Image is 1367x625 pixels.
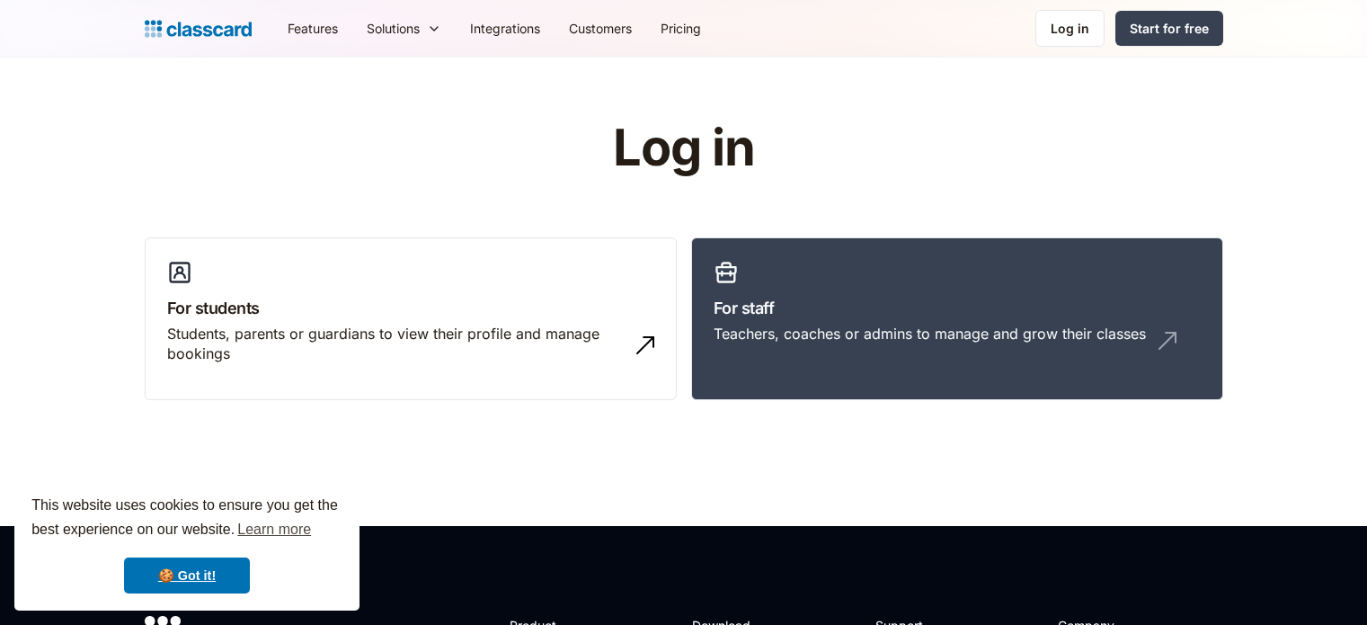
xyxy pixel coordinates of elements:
[1115,11,1223,46] a: Start for free
[352,8,456,49] div: Solutions
[124,558,250,594] a: dismiss cookie message
[167,296,654,320] h3: For students
[646,8,715,49] a: Pricing
[398,121,969,176] h1: Log in
[31,495,342,543] span: This website uses cookies to ensure you get the best experience on our website.
[456,8,555,49] a: Integrations
[145,237,677,401] a: For studentsStudents, parents or guardians to view their profile and manage bookings
[367,19,420,38] div: Solutions
[714,296,1201,320] h3: For staff
[555,8,646,49] a: Customers
[1035,10,1105,47] a: Log in
[167,324,618,364] div: Students, parents or guardians to view their profile and manage bookings
[273,8,352,49] a: Features
[714,324,1146,344] div: Teachers, coaches or admins to manage and grow their classes
[235,516,314,543] a: learn more about cookies
[1130,19,1209,38] div: Start for free
[1051,19,1089,38] div: Log in
[14,478,360,611] div: cookieconsent
[691,237,1223,401] a: For staffTeachers, coaches or admins to manage and grow their classes
[145,16,252,41] a: Logo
